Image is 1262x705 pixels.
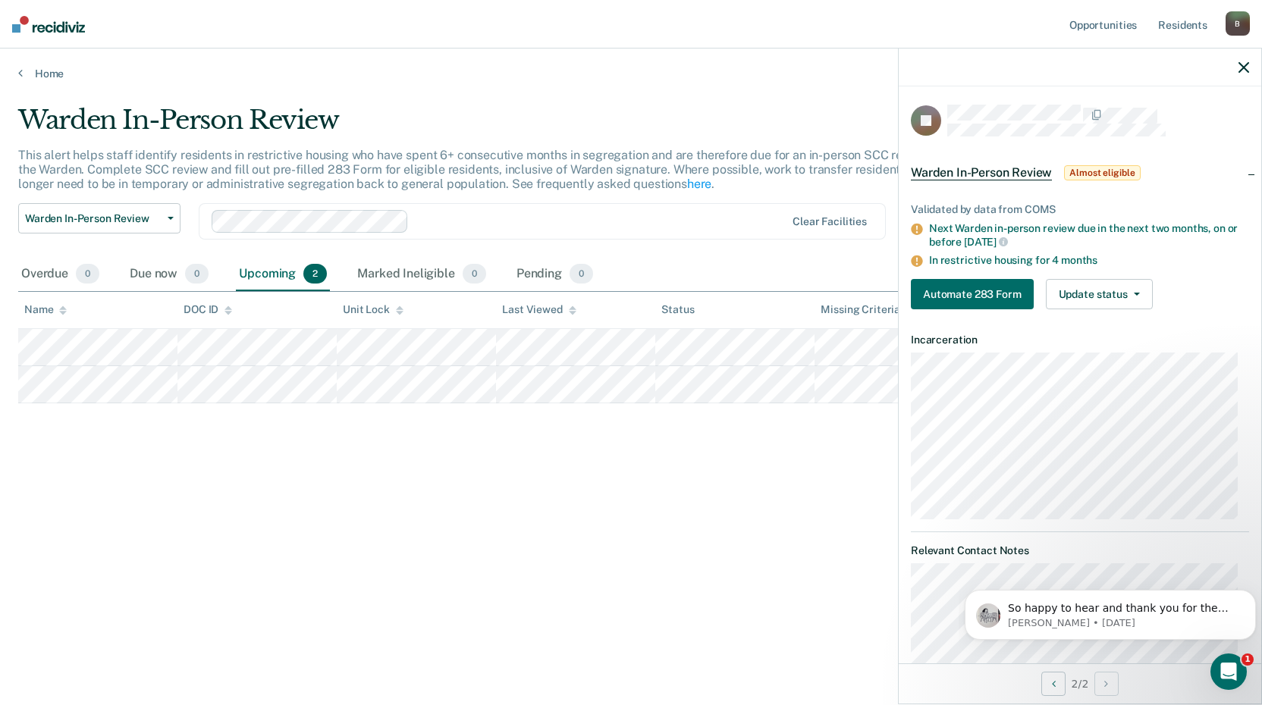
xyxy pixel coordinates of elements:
[502,303,576,316] div: Last Viewed
[821,303,900,316] div: Missing Criteria
[25,212,162,225] span: Warden In-Person Review
[929,254,1249,267] div: In restrictive housing for 4 months
[184,303,232,316] div: DOC ID
[911,334,1249,346] dt: Incarceration
[959,558,1262,664] iframe: Intercom notifications message
[570,264,593,284] span: 0
[661,303,694,316] div: Status
[236,258,330,291] div: Upcoming
[127,258,212,291] div: Due now
[1210,653,1247,690] iframe: Intercom live chat
[911,279,1034,309] button: Automate 283 Form
[1046,279,1153,309] button: Update status
[1064,165,1140,180] span: Almost eligible
[12,16,85,33] img: Recidiviz
[1041,672,1066,696] button: Previous Opportunity
[687,177,711,191] a: here
[343,303,403,316] div: Unit Lock
[76,264,99,284] span: 0
[1094,672,1119,696] button: Next Opportunity
[303,264,327,284] span: 2
[911,279,1040,309] a: Navigate to form link
[18,105,965,148] div: Warden In-Person Review
[899,663,1261,703] div: 2 / 2
[354,258,489,291] div: Marked Ineligible
[24,303,67,316] div: Name
[899,149,1261,197] div: Warden In-Person ReviewAlmost eligible
[1242,653,1254,666] span: 1
[929,222,1249,248] div: Next Warden in-person review due in the next two months, on or before [DATE]
[463,264,486,284] span: 0
[793,215,867,228] div: Clear facilities
[18,148,953,191] p: This alert helps staff identify residents in restrictive housing who have spent 6+ consecutive mo...
[185,264,209,284] span: 0
[513,258,596,291] div: Pending
[18,67,1244,80] a: Home
[911,203,1249,216] div: Validated by data from COMS
[1226,11,1250,36] div: B
[911,544,1249,557] dt: Relevant Contact Notes
[18,258,102,291] div: Overdue
[911,165,1052,180] span: Warden In-Person Review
